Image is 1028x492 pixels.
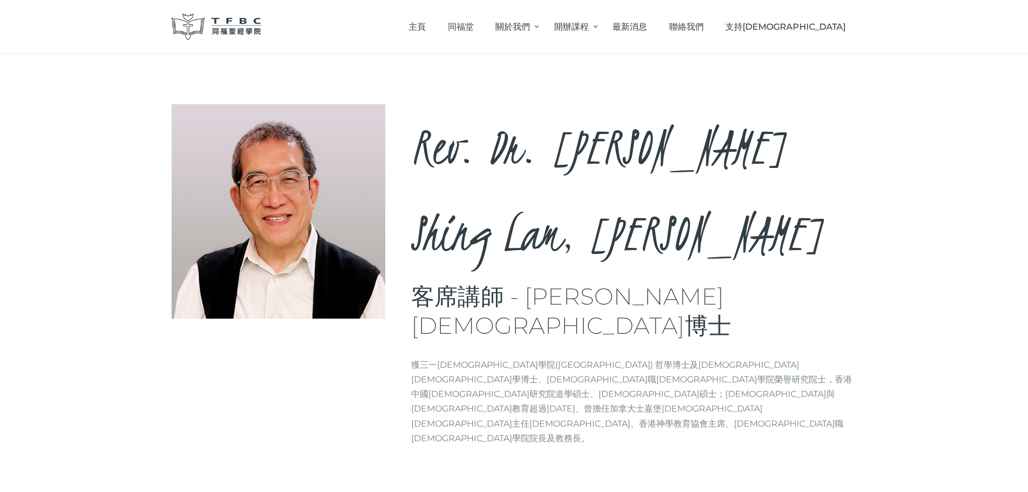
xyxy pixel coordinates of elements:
[543,11,601,43] a: 開辦課程
[602,11,658,43] a: 最新消息
[669,22,704,32] span: 聯絡我們
[725,22,846,32] span: 支持[DEMOGRAPHIC_DATA]
[411,282,857,340] h3: 客席講師 - [PERSON_NAME][DEMOGRAPHIC_DATA]博士
[485,11,543,43] a: 關於我們
[172,104,386,319] img: Rev. Dr. Li Shing Lam, Derek
[658,11,714,43] a: 聯絡我們
[398,11,437,43] a: 主頁
[411,358,857,446] p: 獲三一[DEMOGRAPHIC_DATA]學院([GEOGRAPHIC_DATA]) 哲學博士及[DEMOGRAPHIC_DATA][DEMOGRAPHIC_DATA]學博士、[DEMOGRAP...
[554,22,589,32] span: 開辦課程
[172,14,262,40] img: 同福聖經學院 TFBC
[409,22,426,32] span: 主頁
[714,11,857,43] a: 支持[DEMOGRAPHIC_DATA]
[612,22,647,32] span: 最新消息
[411,104,857,277] h2: Rev. Dr. [PERSON_NAME] Shing Lam, [PERSON_NAME]
[448,22,474,32] span: 同福堂
[437,11,485,43] a: 同福堂
[495,22,530,32] span: 關於我們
